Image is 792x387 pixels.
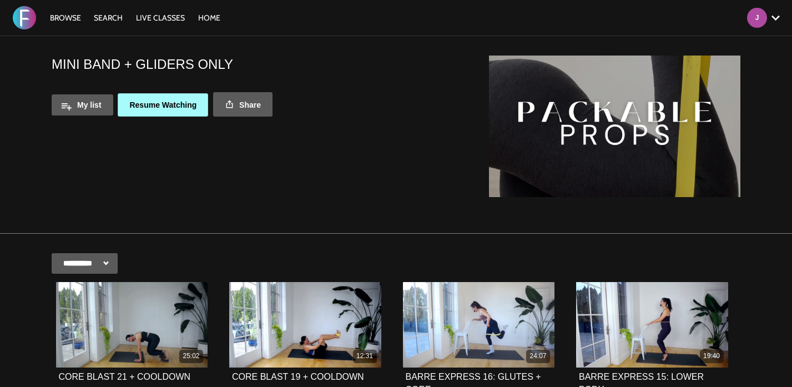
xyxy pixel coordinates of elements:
[353,350,377,363] div: 12:31
[56,282,208,368] a: CORE BLAST 21 + COOLDOWN 25:02
[229,282,381,368] a: CORE BLAST 19 + COOLDOWN 12:31
[526,350,550,363] div: 24:07
[59,373,191,381] a: CORE BLAST 21 + COOLDOWN
[118,93,208,117] a: Resume Watching
[52,56,233,73] h1: MINI BAND + GLIDERS ONLY
[52,94,113,115] button: My list
[700,350,724,363] div: 19:40
[44,12,226,23] nav: Primary
[13,6,36,29] img: FORMATION
[576,282,728,368] a: BARRE EXPRESS 15: LOWER BODY 19:40
[193,13,226,23] a: HOME
[213,92,273,117] a: Share
[44,13,87,23] a: Browse
[403,282,555,368] a: BARRE EXPRESS 16: GLUTES + CORE 24:07
[232,373,364,381] a: CORE BLAST 19 + COOLDOWN
[489,56,740,197] img: MINI BAND + GLIDERS ONLY
[88,13,128,23] a: Search
[179,350,203,363] div: 25:02
[130,13,190,23] a: LIVE CLASSES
